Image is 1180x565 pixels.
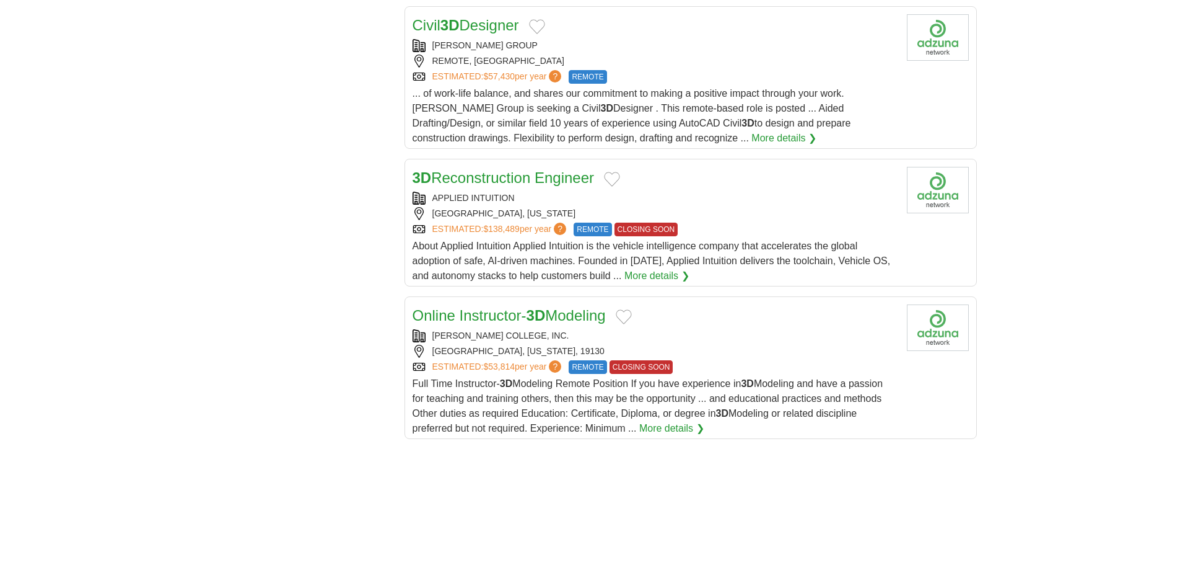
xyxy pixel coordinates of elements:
span: $57,430 [483,71,515,81]
span: Full Time Instructor- Modeling Remote Position If you have experience in Modeling and have a pass... [413,378,883,434]
span: $53,814 [483,362,515,371]
a: 3DReconstruction Engineer [413,169,595,186]
div: APPLIED INTUITION [413,192,897,205]
div: [GEOGRAPHIC_DATA], [US_STATE] [413,207,897,220]
strong: 3D [440,17,460,33]
div: [GEOGRAPHIC_DATA], [US_STATE], 19130 [413,345,897,358]
strong: 3D [741,378,753,389]
strong: 3D [741,118,754,128]
span: ? [554,223,566,235]
button: Add to favorite jobs [604,172,620,187]
a: More details ❯ [639,421,704,436]
div: REMOTE, [GEOGRAPHIC_DATA] [413,55,897,68]
span: About Applied Intuition Applied Intuition is the vehicle intelligence company that accelerates th... [413,241,891,281]
button: Add to favorite jobs [529,19,545,34]
span: ... of work-life balance, and shares our commitment to making a positive impact through your work... [413,88,851,143]
span: ? [549,360,561,373]
img: Company logo [907,305,969,351]
strong: 3D [413,169,432,186]
a: ESTIMATED:$138,489per year? [432,223,569,236]
img: Company logo [907,14,969,61]
strong: 3D [601,103,613,113]
a: ESTIMATED:$57,430per year? [432,70,564,84]
a: Online Instructor-3DModeling [413,307,606,324]
strong: 3D [527,307,546,324]
span: ? [549,70,561,82]
div: [PERSON_NAME] GROUP [413,39,897,52]
span: REMOTE [569,70,606,84]
a: ESTIMATED:$53,814per year? [432,360,564,374]
button: Add to favorite jobs [616,309,632,324]
span: REMOTE [569,360,606,374]
strong: 3D [500,378,512,389]
a: More details ❯ [624,269,689,283]
a: More details ❯ [751,131,816,146]
span: CLOSING SOON [610,360,673,374]
strong: 3D [716,408,728,419]
div: [PERSON_NAME] COLLEGE, INC. [413,329,897,342]
a: Civil3DDesigner [413,17,519,33]
img: Company logo [907,167,969,213]
span: REMOTE [574,223,611,236]
span: $138,489 [483,224,519,234]
span: CLOSING SOON [614,223,678,236]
